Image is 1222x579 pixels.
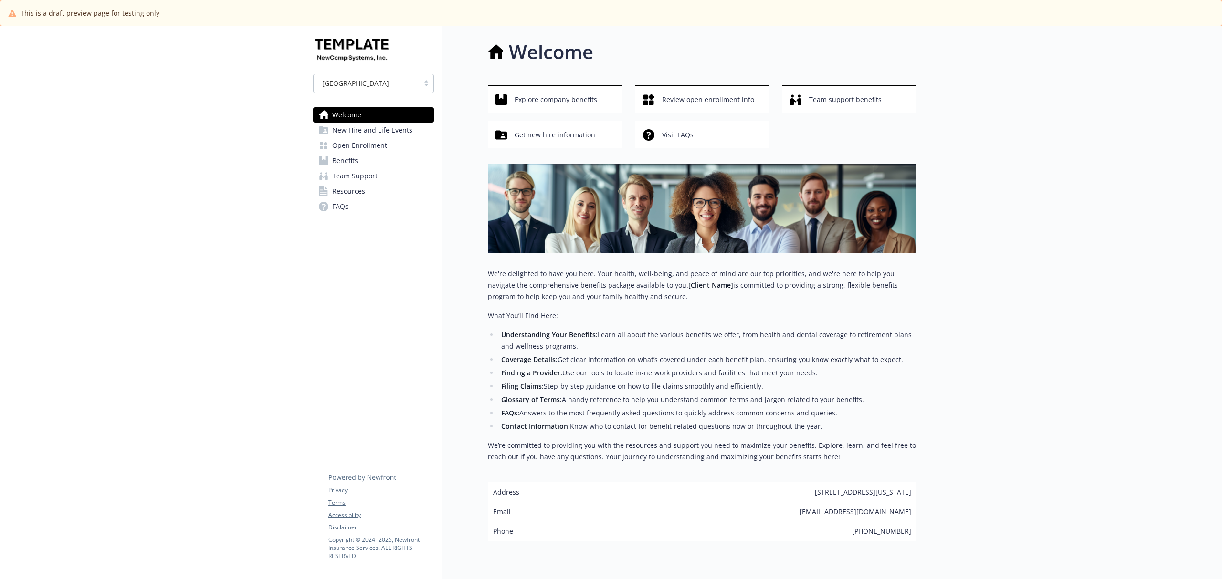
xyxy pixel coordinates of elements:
[488,440,916,463] p: We’re committed to providing you with the resources and support you need to maximize your benefit...
[509,38,593,66] h1: Welcome
[515,126,595,144] span: Get new hire information
[498,394,916,405] li: A handy reference to help you understand common terms and jargon related to your benefits.
[328,486,433,495] a: Privacy
[332,107,361,123] span: Welcome
[493,507,511,517] span: Email
[498,421,916,432] li: Know who to contact for benefit-related questions now or throughout the year.
[332,184,365,199] span: Resources
[313,168,434,184] a: Team Support
[488,164,916,253] img: overview page banner
[501,330,598,339] strong: Understanding Your Benefits:
[800,507,911,517] span: [EMAIL_ADDRESS][DOMAIN_NAME]
[498,367,916,379] li: Use our tools to locate in-network providers and facilities that meet your needs.
[328,511,433,519] a: Accessibility
[332,138,387,153] span: Open Enrollment
[313,199,434,214] a: FAQs
[488,310,916,321] p: What You’ll Find Here:
[498,407,916,419] li: Answers to the most frequently asked questions to quickly address common concerns and queries.
[313,107,434,123] a: Welcome
[488,121,622,148] button: Get new hire information
[815,487,911,497] span: [STREET_ADDRESS][US_STATE]
[313,123,434,138] a: New Hire and Life Events
[21,8,159,18] span: This is a draft preview page for testing only
[498,354,916,365] li: Get clear information on what’s covered under each benefit plan, ensuring you know exactly what t...
[332,153,358,168] span: Benefits
[313,153,434,168] a: Benefits
[809,91,882,109] span: Team support benefits
[782,85,916,113] button: Team support benefits
[328,536,433,560] p: Copyright © 2024 - 2025 , Newfront Insurance Services, ALL RIGHTS RESERVED
[493,526,513,536] span: Phone
[662,126,694,144] span: Visit FAQs
[488,268,916,302] p: We're delighted to have you here. Your health, well-being, and peace of mind are our top prioriti...
[313,184,434,199] a: Resources
[328,498,433,507] a: Terms
[501,408,519,417] strong: FAQs:
[332,199,348,214] span: FAQs
[515,91,597,109] span: Explore company benefits
[635,121,769,148] button: Visit FAQs
[852,526,911,536] span: [PHONE_NUMBER]
[662,91,754,109] span: Review open enrollment info
[501,355,558,364] strong: Coverage Details:
[688,280,733,289] strong: [Client Name]
[501,368,562,377] strong: Finding a Provider:
[501,422,570,431] strong: Contact Information:
[501,382,544,391] strong: Filing Claims:
[498,381,916,392] li: Step-by-step guidance on how to file claims smoothly and efficiently.
[318,78,414,88] span: [GEOGRAPHIC_DATA]
[328,523,433,532] a: Disclaimer
[501,395,562,404] strong: Glossary of Terms:
[332,123,412,138] span: New Hire and Life Events
[493,487,519,497] span: Address
[322,78,389,88] span: [GEOGRAPHIC_DATA]
[313,138,434,153] a: Open Enrollment
[635,85,769,113] button: Review open enrollment info
[488,85,622,113] button: Explore company benefits
[332,168,378,184] span: Team Support
[498,329,916,352] li: Learn all about the various benefits we offer, from health and dental coverage to retirement plan...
